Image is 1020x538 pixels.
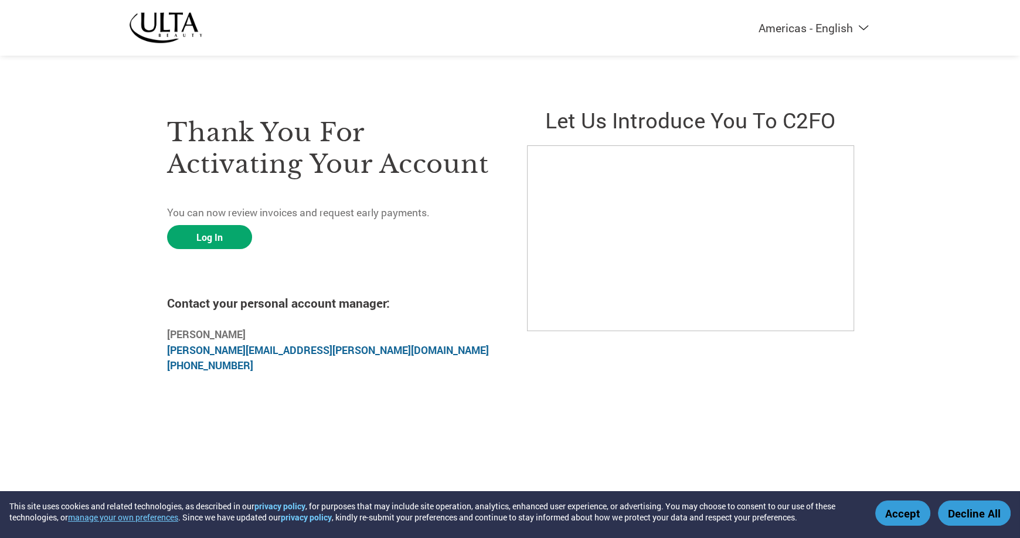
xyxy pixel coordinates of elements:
[938,500,1011,526] button: Decline All
[68,512,178,523] button: manage your own preferences
[167,359,253,372] a: [PHONE_NUMBER]
[167,205,493,220] p: You can now review invoices and request early payments.
[281,512,332,523] a: privacy policy
[167,343,489,357] a: [PERSON_NAME][EMAIL_ADDRESS][PERSON_NAME][DOMAIN_NAME]
[254,500,305,512] a: privacy policy
[167,225,252,249] a: Log In
[527,105,853,134] h2: Let us introduce you to C2FO
[167,295,493,311] h4: Contact your personal account manager:
[875,500,930,526] button: Accept
[167,117,493,180] h3: Thank you for activating your account
[129,12,202,44] img: ULTA
[167,328,246,341] b: [PERSON_NAME]
[9,500,858,523] div: This site uses cookies and related technologies, as described in our , for purposes that may incl...
[527,145,854,331] iframe: C2FO Introduction Video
